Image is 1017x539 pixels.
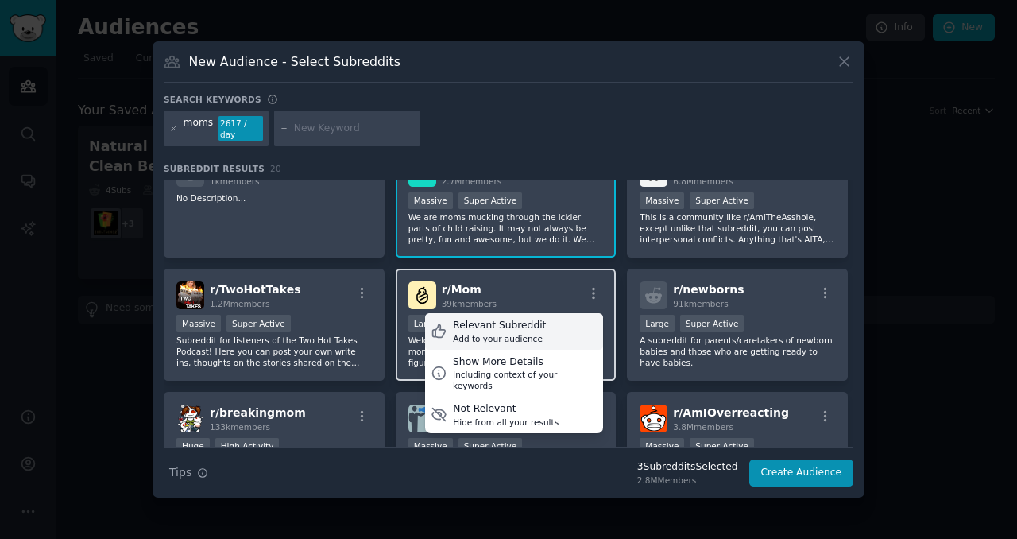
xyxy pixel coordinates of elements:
div: Massive [408,438,453,455]
div: Large [408,315,443,332]
span: r/ TwoHotTakes [210,283,301,296]
div: 2617 / day [218,116,263,142]
div: Super Active [690,438,754,455]
button: Tips [164,459,214,487]
span: 2.7M members [442,176,502,186]
div: Including context of your keywords [453,369,597,391]
div: Super Active [458,192,523,209]
span: r/ breakingmom [210,406,306,419]
p: Subreddit for listeners of the Two Hot Takes Podcast! Here you can post your own write ins, thoug... [176,335,372,368]
span: 1k members [210,176,260,186]
div: Relevant Subreddit [453,319,546,333]
p: We are moms mucking through the ickier parts of child raising. It may not always be pretty, fun a... [408,211,604,245]
input: New Keyword [294,122,415,136]
div: Massive [408,192,453,209]
img: AmIOverreacting [640,405,667,432]
div: Not Relevant [453,402,559,417]
p: Welcome to r/Mom: a supportive space for all moms, stepmoms, guardians, and maternal figures. Whe... [408,335,604,368]
div: Massive [176,315,221,332]
p: This is a community like r/AmITheAsshole, except unlike that subreddit, you can post interpersona... [640,211,835,245]
div: Hide from all your results [453,417,559,428]
div: Super Active [680,315,744,332]
div: Huge [176,438,210,455]
img: breakingmom [176,405,204,432]
h3: Search keywords [164,94,261,105]
span: r/ newborns [673,283,744,296]
img: TwoHotTakes [176,281,204,309]
div: Large [640,315,675,332]
p: A subreddit for parents/caretakers of newborn babies and those who are getting ready to have babies. [640,335,835,368]
div: Massive [640,192,684,209]
div: Super Active [226,315,291,332]
span: 39k members [442,299,497,308]
img: Advice [408,405,436,432]
span: 20 [270,164,281,173]
div: Add to your audience [453,333,546,344]
p: No Description... [176,192,372,204]
span: r/ Mom [442,283,481,296]
button: Create Audience [749,460,854,487]
div: Massive [640,438,684,455]
div: moms [184,116,214,142]
span: Tips [169,464,191,481]
div: Super Active [458,438,523,455]
span: r/ AmIOverreacting [673,406,789,419]
span: Subreddit Results [164,163,265,174]
span: 91k members [673,299,728,308]
img: Mom [408,281,436,309]
div: Show More Details [453,355,597,370]
div: Super Active [690,192,754,209]
div: 3 Subreddit s Selected [637,460,738,475]
span: 6.8M members [673,176,733,186]
h3: New Audience - Select Subreddits [189,53,400,70]
div: High Activity [215,438,280,455]
span: 133k members [210,422,270,432]
span: 1.2M members [210,299,270,308]
div: 2.8M Members [637,475,738,486]
span: 3.8M members [673,422,733,432]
